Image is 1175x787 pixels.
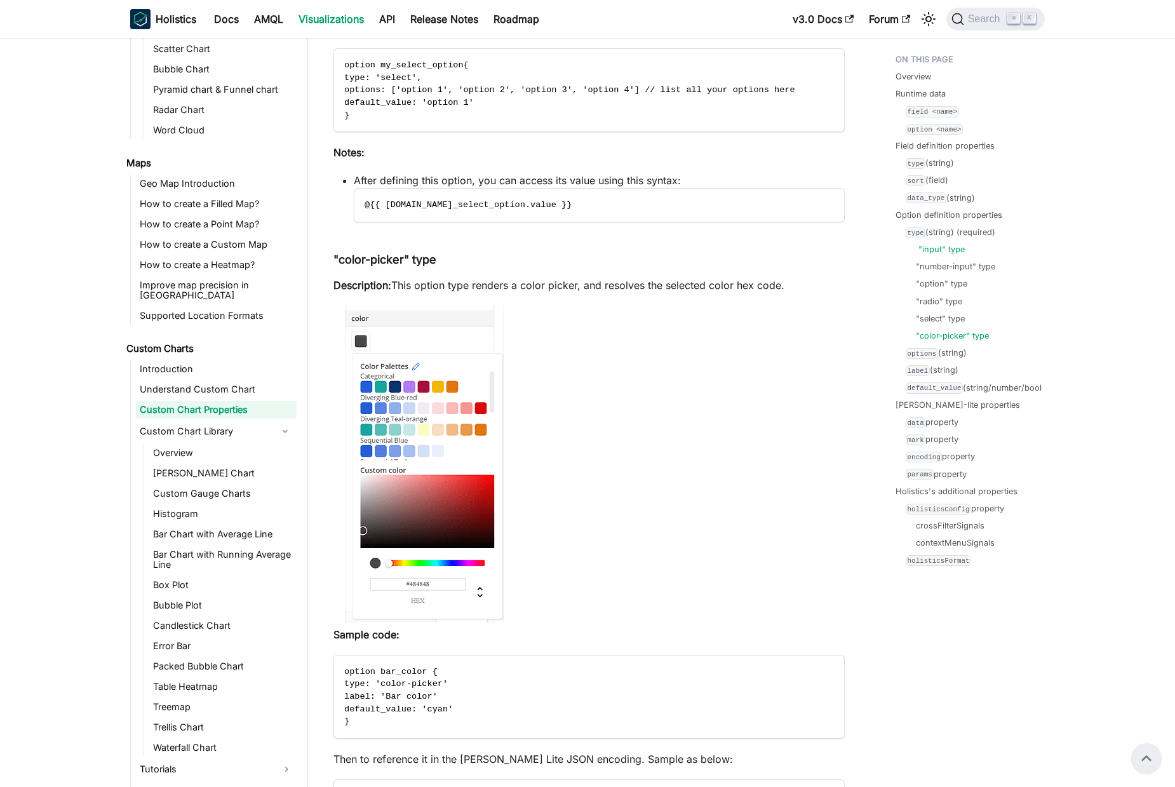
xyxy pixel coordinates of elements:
[906,227,925,238] code: type
[946,8,1045,30] button: Search (Command+K)
[149,698,297,716] a: Treemap
[149,657,297,675] a: Packed Bubble Chart
[918,9,939,29] button: Switch between dark and light mode (currently light mode)
[916,278,967,290] a: "option" type
[136,236,297,253] a: How to create a Custom Map
[906,226,995,238] a: type(string) (required)
[123,340,297,358] a: Custom Charts
[906,382,1059,394] a: default_value(string/number/boolean)
[149,444,297,462] a: Overview
[136,175,297,192] a: Geo Map Introduction
[149,596,297,614] a: Bubble Plot
[149,546,297,574] a: Bar Chart with Running Average Line
[916,295,962,307] a: "radio" type
[906,348,938,359] code: options
[906,157,954,169] a: type(string)
[906,192,975,204] a: data_type(string)
[149,576,297,594] a: Box Plot
[149,81,297,98] a: Pyramid chart & Funnel chart
[333,278,845,293] p: This option type renders a color picker, and resolves the selected color hex code.
[136,380,297,398] a: Understand Custom Chart
[149,637,297,655] a: Error Bar
[333,279,391,292] strong: Description:
[906,452,942,462] code: encoding
[906,416,958,428] a: dataproperty
[149,121,297,139] a: Word Cloud
[785,9,861,29] a: v3.0 Docs
[372,9,403,29] a: API
[365,200,572,210] span: @{{ [DOMAIN_NAME]_select_option.value }}
[906,382,963,393] code: default_value
[130,9,196,29] a: HolisticsHolistics
[916,520,984,532] a: crossFilterSignals
[1007,13,1020,24] kbd: ⌘
[906,175,925,186] code: sort
[136,421,274,441] a: Custom Chart Library
[896,140,995,152] a: Field definition properties
[123,154,297,172] a: Maps
[156,11,196,27] b: Holistics
[333,306,515,623] img: Color-picker type
[333,751,845,767] p: Then to reference it in the [PERSON_NAME] Lite JSON encoding. Sample as below:
[344,716,349,726] span: }
[906,417,925,428] code: data
[149,40,297,58] a: Scatter Chart
[403,9,486,29] a: Release Notes
[149,101,297,119] a: Radar Chart
[136,215,297,233] a: How to create a Point Map?
[149,617,297,635] a: Candlestick Chart
[149,678,297,696] a: Table Heatmap
[344,679,448,689] span: type: 'color-picker'
[916,537,995,549] a: contextMenuSignals
[344,85,795,95] span: options: ['option 1', 'option 2', 'option 3', 'option 4'] // list all your options here
[906,124,963,135] code: option <name>
[149,60,297,78] a: Bubble Chart
[486,9,547,29] a: Roadmap
[344,60,469,70] span: option my_select_option{
[906,364,958,376] a: label(string)
[916,260,995,272] a: "number-input" type
[906,469,934,480] code: params
[136,307,297,325] a: Supported Location Formats
[896,485,1017,497] a: Holistics's additional properties
[906,105,959,118] a: field <name>
[906,502,1004,515] a: holisticsConfigproperty
[906,192,946,203] code: data_type
[906,504,971,515] code: holisticsConfig
[896,399,1020,411] a: [PERSON_NAME]-lite properties
[149,718,297,736] a: Trellis Chart
[906,174,948,186] a: sort(field)
[1131,743,1162,774] button: Scroll back to top
[333,146,365,159] strong: Notes:
[274,421,297,441] button: Collapse sidebar category 'Custom Chart Library'
[906,434,925,445] code: mark
[344,98,474,107] span: default_value: 'option 1'
[906,450,975,462] a: encodingproperty
[344,704,453,714] span: default_value: 'cyan'
[906,158,925,169] code: type
[354,173,845,222] li: After defining this option, you can access its value using this syntax:
[136,276,297,304] a: Improve map precision in [GEOGRAPHIC_DATA]
[964,13,1008,25] span: Search
[344,692,438,701] span: label: 'Bar color'
[906,106,959,117] code: field <name>
[130,9,151,29] img: Holistics
[1023,13,1036,24] kbd: K
[149,739,297,757] a: Waterfall Chart
[918,243,965,255] a: "input" type
[149,485,297,502] a: Custom Gauge Charts
[333,628,399,641] strong: Sample code:
[246,9,291,29] a: AMQL
[291,9,372,29] a: Visualizations
[896,88,946,100] a: Runtime data
[344,73,422,83] span: type: 'select',
[861,9,918,29] a: Forum
[916,313,965,325] a: "select" type
[136,360,297,378] a: Introduction
[906,554,971,566] a: holisticsFormat
[344,111,349,120] span: }
[906,468,967,480] a: paramsproperty
[916,330,989,342] a: "color-picker" type
[206,9,246,29] a: Docs
[906,365,930,376] code: label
